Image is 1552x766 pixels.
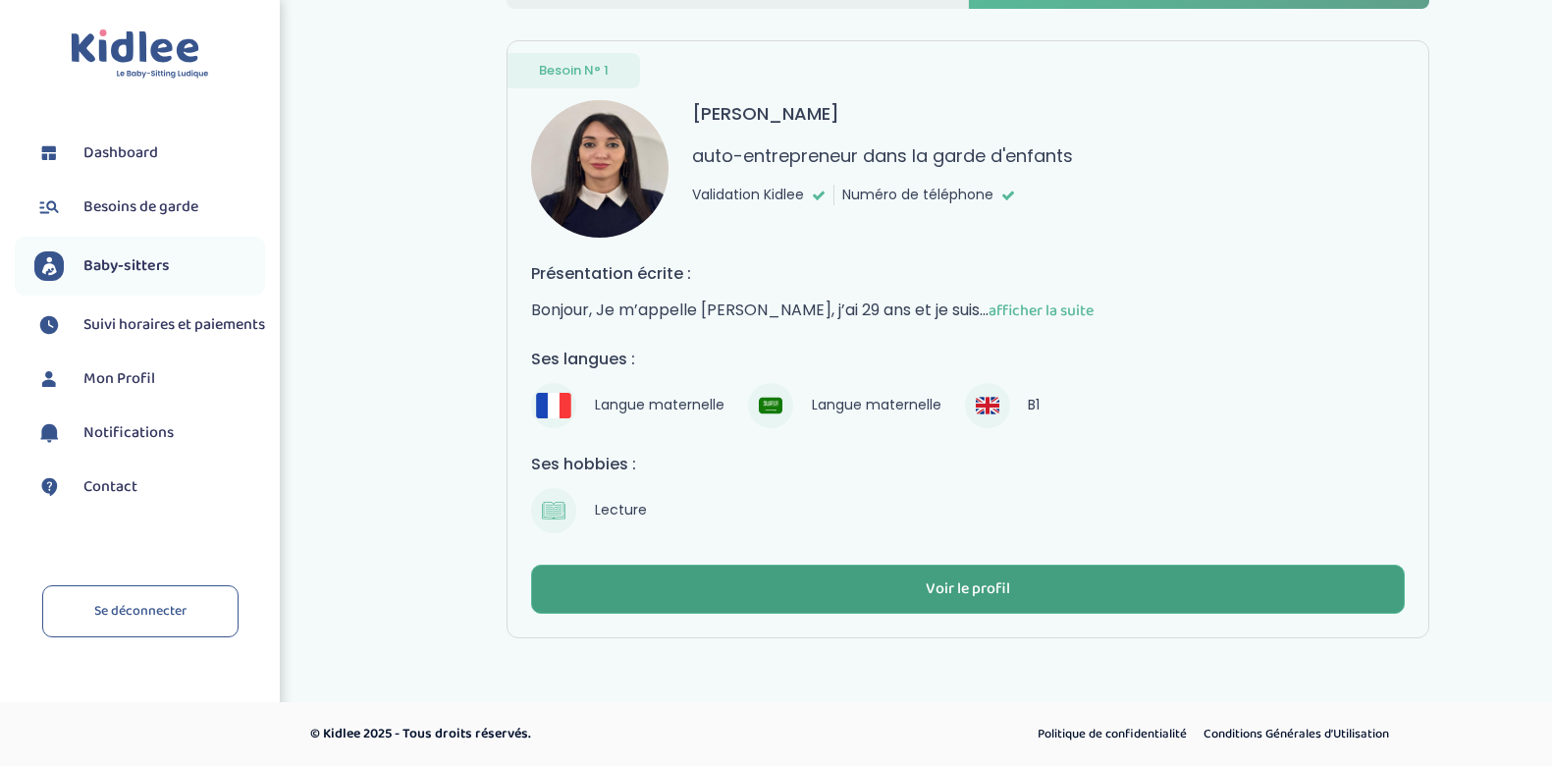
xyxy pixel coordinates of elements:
img: Français [536,393,571,417]
a: Politique de confidentialité [1031,722,1194,747]
img: notification.svg [34,418,64,448]
span: Numéro de téléphone [842,185,993,205]
span: Besoin N° 1 [539,61,609,81]
img: contact.svg [34,472,64,502]
a: Dashboard [34,138,265,168]
span: afficher la suite [989,299,1094,323]
img: avatar [531,100,669,238]
img: profil.svg [34,364,64,394]
span: Baby-sitters [83,254,170,278]
span: Mon Profil [83,367,155,391]
span: Suivi horaires et paiements [83,313,265,337]
img: logo.svg [71,29,209,80]
span: Langue maternelle [803,392,949,419]
a: Conditions Générales d’Utilisation [1197,722,1396,747]
p: Bonjour, Je m’appelle [PERSON_NAME], j’ai 29 ans et je suis... [531,298,1405,323]
h4: Présentation écrite : [531,261,1405,286]
span: Dashboard [83,141,158,165]
img: dashboard.svg [34,138,64,168]
img: suivihoraire.svg [34,310,64,340]
h4: Ses langues : [531,347,1405,371]
img: Anglais [976,394,999,417]
a: Suivi horaires et paiements [34,310,265,340]
h4: Ses hobbies : [531,452,1405,476]
h3: [PERSON_NAME] [692,100,839,127]
a: Besoin N° 1 avatar [PERSON_NAME] auto-entrepreneur dans la garde d'enfants Validation Kidlee Numé... [507,40,1429,638]
span: B1 [1020,392,1048,419]
span: Contact [83,475,137,499]
a: Besoins de garde [34,192,265,222]
div: Voir le profil [926,578,1010,601]
a: Se déconnecter [42,585,239,637]
img: babysitters.svg [34,251,64,281]
span: Besoins de garde [83,195,198,219]
a: Contact [34,472,265,502]
span: Validation Kidlee [692,185,804,205]
span: Notifications [83,421,174,445]
a: Notifications [34,418,265,448]
p: © Kidlee 2025 - Tous droits réservés. [310,724,860,744]
p: auto-entrepreneur dans la garde d'enfants [692,142,1073,169]
span: Langue maternelle [586,392,732,419]
a: Baby-sitters [34,251,265,281]
span: Lecture [586,497,655,524]
img: besoin.svg [34,192,64,222]
button: Voir le profil [531,565,1405,614]
a: Mon Profil [34,364,265,394]
img: Arabe [759,394,782,417]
